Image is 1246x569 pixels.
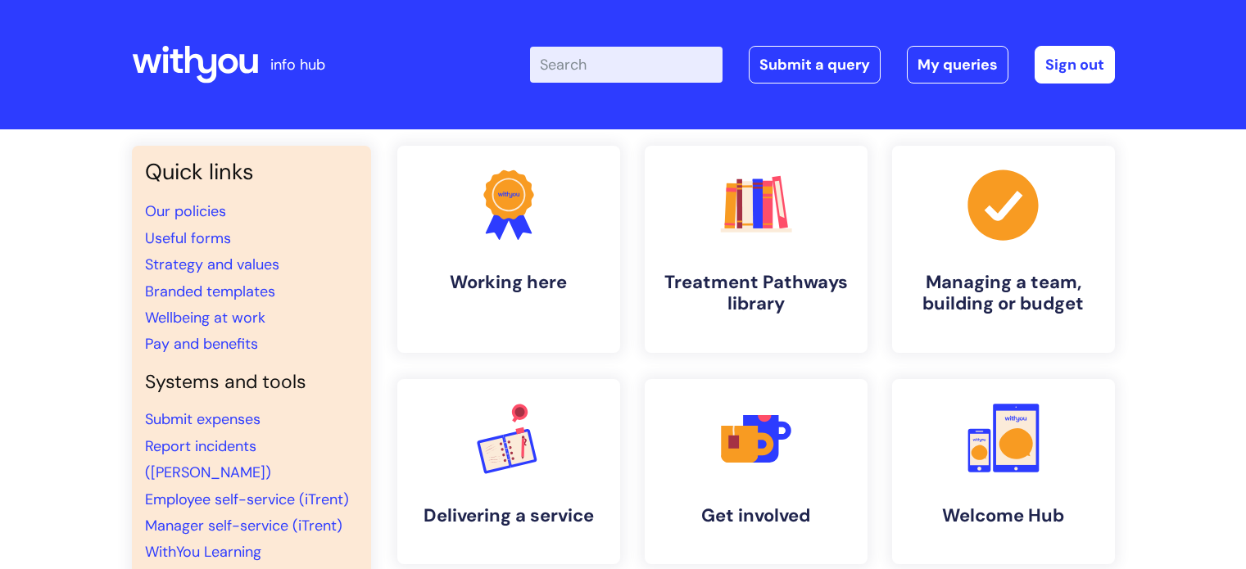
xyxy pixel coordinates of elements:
h4: Welcome Hub [905,505,1102,526]
h4: Managing a team, building or budget [905,272,1102,315]
h4: Delivering a service [410,505,607,526]
a: Pay and benefits [145,334,258,354]
a: Our policies [145,201,226,221]
a: My queries [907,46,1008,84]
a: Employee self-service (iTrent) [145,490,349,509]
a: Branded templates [145,282,275,301]
h4: Systems and tools [145,371,358,394]
a: Treatment Pathways library [645,146,868,353]
a: Submit expenses [145,409,261,429]
a: Useful forms [145,228,231,248]
a: Wellbeing at work [145,308,265,327]
p: info hub [270,52,325,78]
a: Strategy and values [145,255,279,274]
a: Managing a team, building or budget [892,146,1115,353]
a: Working here [397,146,620,353]
h4: Working here [410,272,607,293]
a: Delivering a service [397,379,620,564]
h4: Treatment Pathways library [658,272,854,315]
input: Search [530,47,723,83]
div: | - [530,46,1115,84]
a: Welcome Hub [892,379,1115,564]
a: WithYou Learning [145,542,261,562]
a: Submit a query [749,46,881,84]
h4: Get involved [658,505,854,526]
a: Get involved [645,379,868,564]
a: Sign out [1035,46,1115,84]
a: Manager self-service (iTrent) [145,516,342,535]
h3: Quick links [145,159,358,185]
a: Report incidents ([PERSON_NAME]) [145,436,271,482]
